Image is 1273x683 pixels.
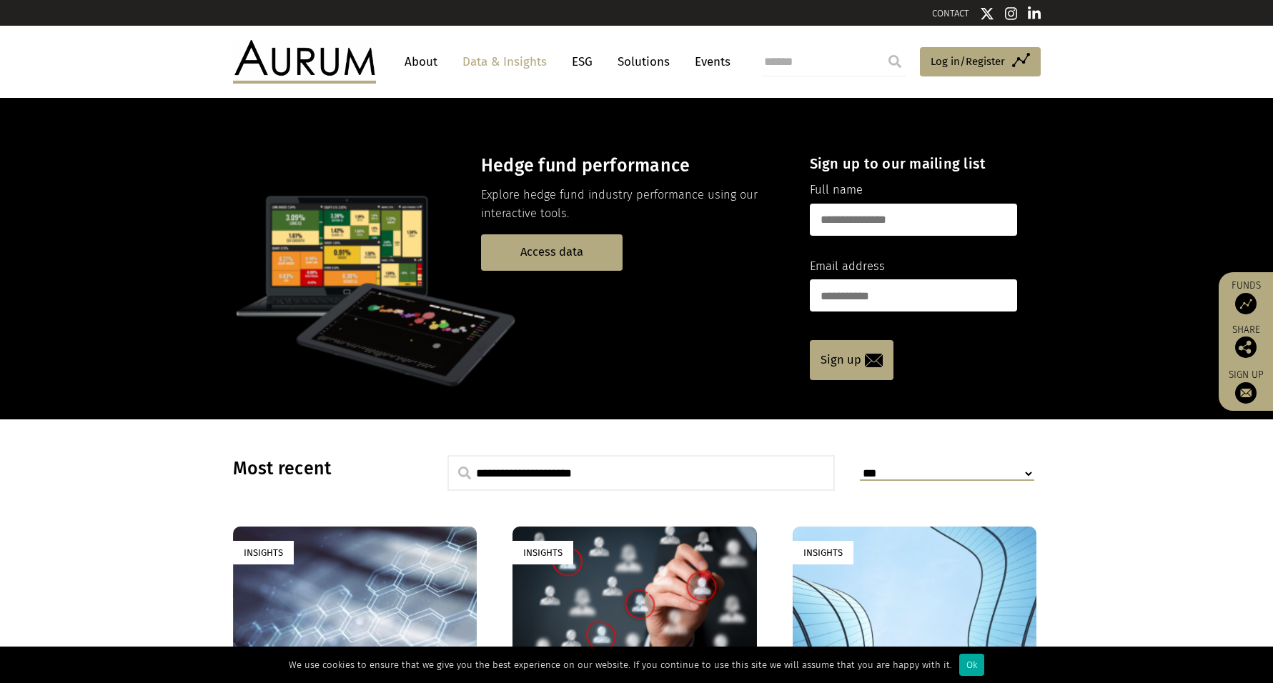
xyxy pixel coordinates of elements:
[932,8,969,19] a: CONTACT
[810,340,893,380] a: Sign up
[455,49,554,75] a: Data & Insights
[512,541,573,564] div: Insights
[1235,293,1257,314] img: Access Funds
[1028,6,1041,21] img: Linkedin icon
[397,49,445,75] a: About
[793,541,853,564] div: Insights
[1005,6,1018,21] img: Instagram icon
[481,234,623,271] a: Access data
[688,49,730,75] a: Events
[233,541,294,564] div: Insights
[810,181,863,199] label: Full name
[1226,325,1266,358] div: Share
[865,354,883,367] img: email-icon
[1226,369,1266,404] a: Sign up
[980,6,994,21] img: Twitter icon
[481,186,785,224] p: Explore hedge fund industry performance using our interactive tools.
[458,467,471,479] img: search.svg
[931,53,1005,70] span: Log in/Register
[920,47,1041,77] a: Log in/Register
[810,257,885,276] label: Email address
[959,654,984,676] div: Ok
[810,155,1017,172] h4: Sign up to our mailing list
[610,49,677,75] a: Solutions
[1226,279,1266,314] a: Funds
[1235,336,1257,358] img: Share this post
[233,458,412,479] h3: Most recent
[565,49,600,75] a: ESG
[1235,382,1257,404] img: Sign up to our newsletter
[481,155,785,176] h3: Hedge fund performance
[233,40,376,83] img: Aurum
[881,47,909,76] input: Submit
